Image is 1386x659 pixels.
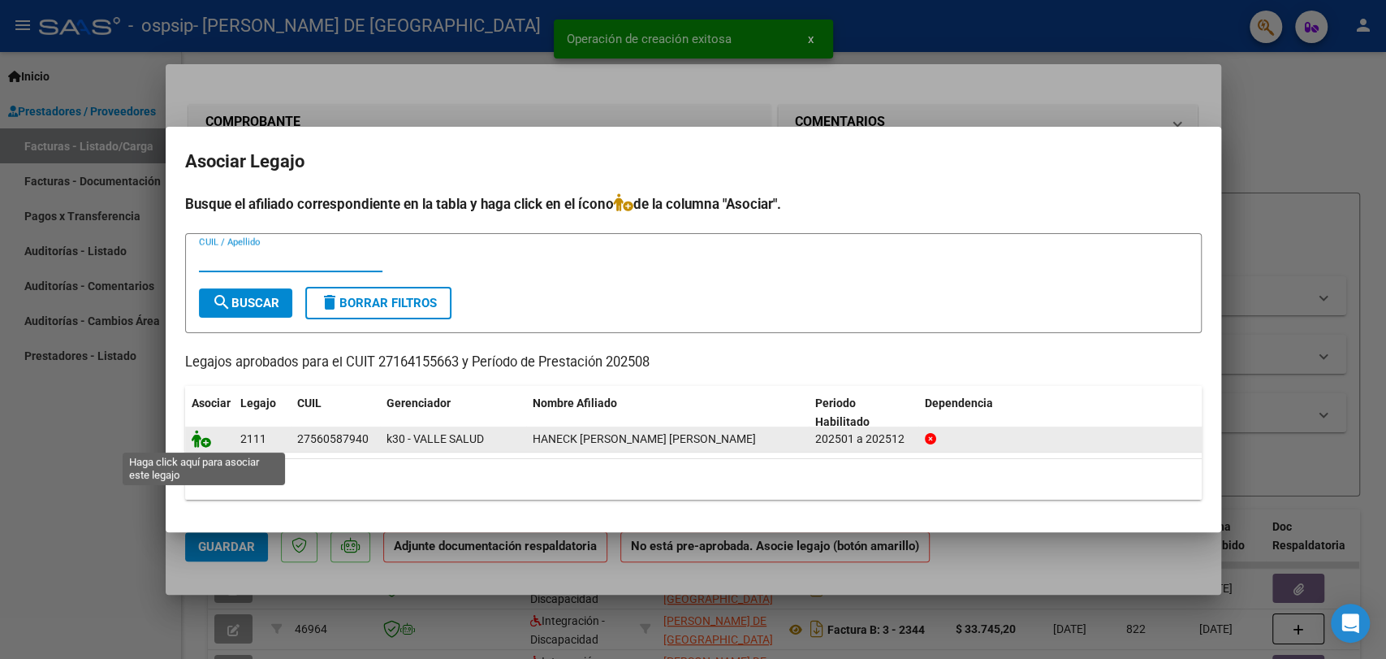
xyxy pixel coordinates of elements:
mat-icon: search [212,293,231,312]
div: Open Intercom Messenger [1331,604,1370,643]
span: Gerenciador [386,397,451,410]
datatable-header-cell: Asociar [185,386,234,440]
div: 27560587940 [297,430,369,449]
datatable-header-cell: Dependencia [918,386,1202,440]
p: Legajos aprobados para el CUIT 27164155663 y Período de Prestación 202508 [185,353,1202,373]
span: Nombre Afiliado [533,397,617,410]
div: 202501 a 202512 [815,430,912,449]
button: Borrar Filtros [305,287,451,319]
div: 1 registros [185,459,1202,500]
span: k30 - VALLE SALUD [386,432,484,445]
datatable-header-cell: Periodo Habilitado [809,386,918,440]
datatable-header-cell: CUIL [291,386,380,440]
span: Borrar Filtros [320,296,437,310]
h4: Busque el afiliado correspondiente en la tabla y haga click en el ícono de la columna "Asociar". [185,193,1202,215]
span: Buscar [212,296,279,310]
h2: Asociar Legajo [185,146,1202,177]
span: CUIL [297,397,322,410]
span: Asociar [192,397,231,410]
button: Buscar [199,288,292,318]
datatable-header-cell: Legajo [234,386,291,440]
span: HANECK CIARA MARIA [533,432,756,445]
span: Periodo Habilitado [815,397,870,428]
datatable-header-cell: Gerenciador [380,386,526,440]
span: Legajo [240,397,276,410]
mat-icon: delete [320,293,339,312]
span: 2111 [240,432,266,445]
datatable-header-cell: Nombre Afiliado [526,386,810,440]
span: Dependencia [925,397,993,410]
